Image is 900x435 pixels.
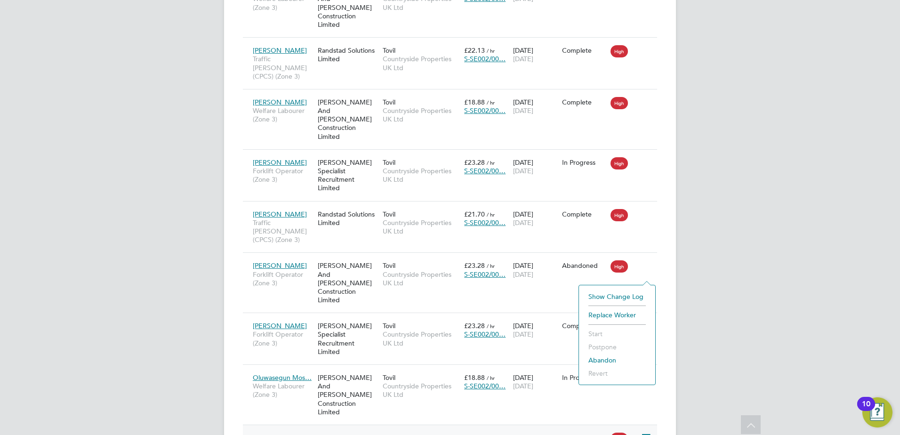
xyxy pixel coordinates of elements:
[383,382,459,399] span: Countryside Properties UK Ltd
[253,158,307,167] span: [PERSON_NAME]
[315,317,380,361] div: [PERSON_NAME] Specialist Recruitment Limited
[383,46,395,55] span: Tovil
[253,330,313,347] span: Forklift Operator (Zone 3)
[511,153,560,180] div: [DATE]
[562,322,606,330] div: Complete
[253,46,307,55] span: [PERSON_NAME]
[383,55,459,72] span: Countryside Properties UK Ltd
[464,373,485,382] span: £18.88
[562,46,606,55] div: Complete
[253,322,307,330] span: [PERSON_NAME]
[383,106,459,123] span: Countryside Properties UK Ltd
[250,256,657,264] a: [PERSON_NAME]Forklift Operator (Zone 3)[PERSON_NAME] And [PERSON_NAME] Construction LimitedTovilC...
[253,106,313,123] span: Welfare Labourer (Zone 3)
[487,262,495,269] span: / hr
[315,257,380,309] div: [PERSON_NAME] And [PERSON_NAME] Construction Limited
[513,330,533,338] span: [DATE]
[584,308,651,322] li: Replace Worker
[464,322,485,330] span: £23.28
[253,98,307,106] span: [PERSON_NAME]
[487,322,495,330] span: / hr
[383,373,395,382] span: Tovil
[584,327,651,340] li: Start
[250,205,657,213] a: [PERSON_NAME]Traffic [PERSON_NAME] (CPCS) (Zone 3)Randstad Solutions LimitedTovilCountryside Prop...
[611,260,628,273] span: High
[584,354,651,367] li: Abandon
[253,218,313,244] span: Traffic [PERSON_NAME] (CPCS) (Zone 3)
[383,330,459,347] span: Countryside Properties UK Ltd
[511,93,560,120] div: [DATE]
[250,93,657,101] a: [PERSON_NAME]Welfare Labourer (Zone 3)[PERSON_NAME] And [PERSON_NAME] Construction LimitedTovilCo...
[562,373,606,382] div: In Progress
[315,205,380,232] div: Randstad Solutions Limited
[464,46,485,55] span: £22.13
[253,210,307,218] span: [PERSON_NAME]
[862,404,870,416] div: 10
[513,270,533,279] span: [DATE]
[511,317,560,343] div: [DATE]
[487,47,495,54] span: / hr
[464,270,506,279] span: S-SE002/00…
[513,382,533,390] span: [DATE]
[464,98,485,106] span: £18.88
[487,159,495,166] span: / hr
[464,158,485,167] span: £23.28
[253,55,313,81] span: Traffic [PERSON_NAME] (CPCS) (Zone 3)
[464,261,485,270] span: £23.28
[464,330,506,338] span: S-SE002/00…
[383,210,395,218] span: Tovil
[611,157,628,169] span: High
[250,316,657,324] a: [PERSON_NAME]Forklift Operator (Zone 3)[PERSON_NAME] Specialist Recruitment LimitedTovilCountrysi...
[383,218,459,235] span: Countryside Properties UK Ltd
[511,369,560,395] div: [DATE]
[611,97,628,109] span: High
[464,55,506,63] span: S-SE002/00…
[464,210,485,218] span: £21.70
[511,257,560,283] div: [DATE]
[513,55,533,63] span: [DATE]
[383,167,459,184] span: Countryside Properties UK Ltd
[383,261,395,270] span: Tovil
[464,106,506,115] span: S-SE002/00…
[253,270,313,287] span: Forklift Operator (Zone 3)
[513,218,533,227] span: [DATE]
[562,261,606,270] div: Abandoned
[253,373,312,382] span: Oluwasegun Mos…
[315,153,380,197] div: [PERSON_NAME] Specialist Recruitment Limited
[511,41,560,68] div: [DATE]
[250,153,657,161] a: [PERSON_NAME]Forklift Operator (Zone 3)[PERSON_NAME] Specialist Recruitment LimitedTovilCountrysi...
[584,340,651,354] li: Postpone
[513,106,533,115] span: [DATE]
[487,211,495,218] span: / hr
[611,209,628,221] span: High
[611,45,628,57] span: High
[383,158,395,167] span: Tovil
[253,382,313,399] span: Welfare Labourer (Zone 3)
[315,93,380,145] div: [PERSON_NAME] And [PERSON_NAME] Construction Limited
[383,270,459,287] span: Countryside Properties UK Ltd
[250,41,657,49] a: [PERSON_NAME]Traffic [PERSON_NAME] (CPCS) (Zone 3)Randstad Solutions LimitedTovilCountryside Prop...
[253,261,307,270] span: [PERSON_NAME]
[464,382,506,390] span: S-SE002/00…
[383,98,395,106] span: Tovil
[584,290,651,303] li: Show change log
[487,374,495,381] span: / hr
[383,322,395,330] span: Tovil
[464,167,506,175] span: S-SE002/00…
[315,41,380,68] div: Randstad Solutions Limited
[250,368,657,376] a: Oluwasegun Mos…Welfare Labourer (Zone 3)[PERSON_NAME] And [PERSON_NAME] Construction LimitedTovil...
[315,369,380,421] div: [PERSON_NAME] And [PERSON_NAME] Construction Limited
[513,167,533,175] span: [DATE]
[862,397,892,427] button: Open Resource Center, 10 new notifications
[253,167,313,184] span: Forklift Operator (Zone 3)
[584,367,651,380] li: Revert
[487,99,495,106] span: / hr
[464,218,506,227] span: S-SE002/00…
[562,98,606,106] div: Complete
[511,205,560,232] div: [DATE]
[562,158,606,167] div: In Progress
[562,210,606,218] div: Complete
